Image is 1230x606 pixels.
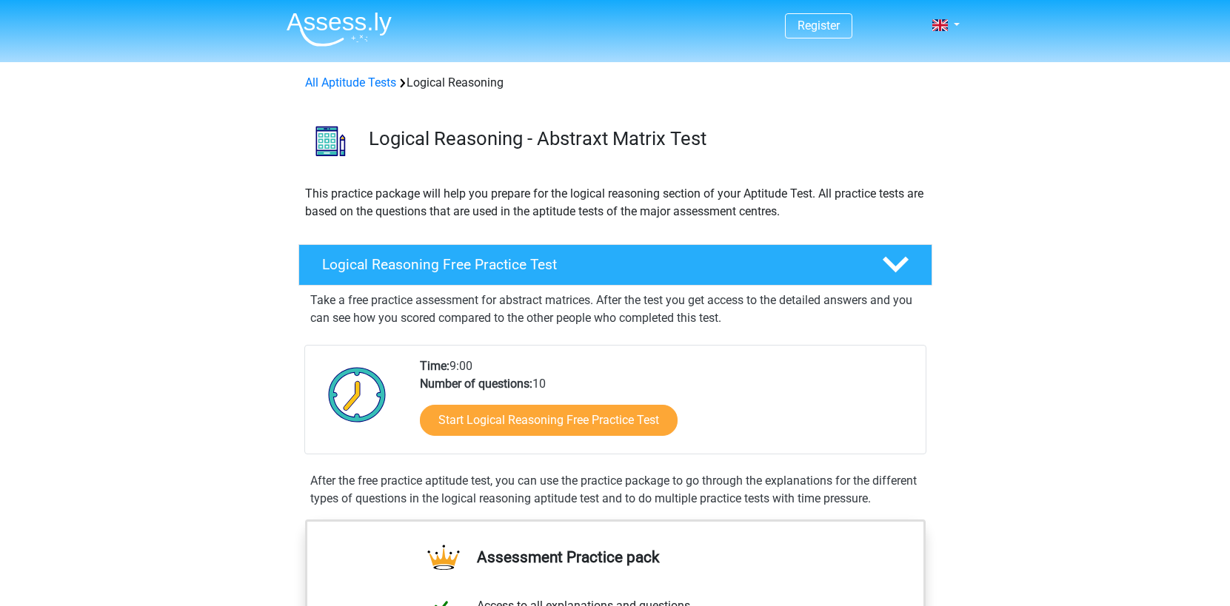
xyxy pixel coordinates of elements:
a: Register [798,18,840,33]
img: Assessly [287,12,392,47]
img: Clock [320,357,395,431]
a: Logical Reasoning Free Practice Test [293,244,938,286]
b: Time: [420,359,449,373]
img: logical reasoning [299,110,362,172]
h3: Logical Reasoning - Abstraxt Matrix Test [369,127,920,150]
a: Start Logical Reasoning Free Practice Test [420,405,678,436]
div: 9:00 10 [409,357,925,454]
p: Take a free practice assessment for abstract matrices. After the test you get access to the detai... [310,292,920,327]
div: After the free practice aptitude test, you can use the practice package to go through the explana... [304,472,926,508]
p: This practice package will help you prepare for the logical reasoning section of your Aptitude Te... [305,185,926,220]
div: Logical Reasoning [299,74,932,92]
h4: Logical Reasoning Free Practice Test [322,256,858,273]
b: Number of questions: [420,377,532,391]
a: All Aptitude Tests [305,75,396,90]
